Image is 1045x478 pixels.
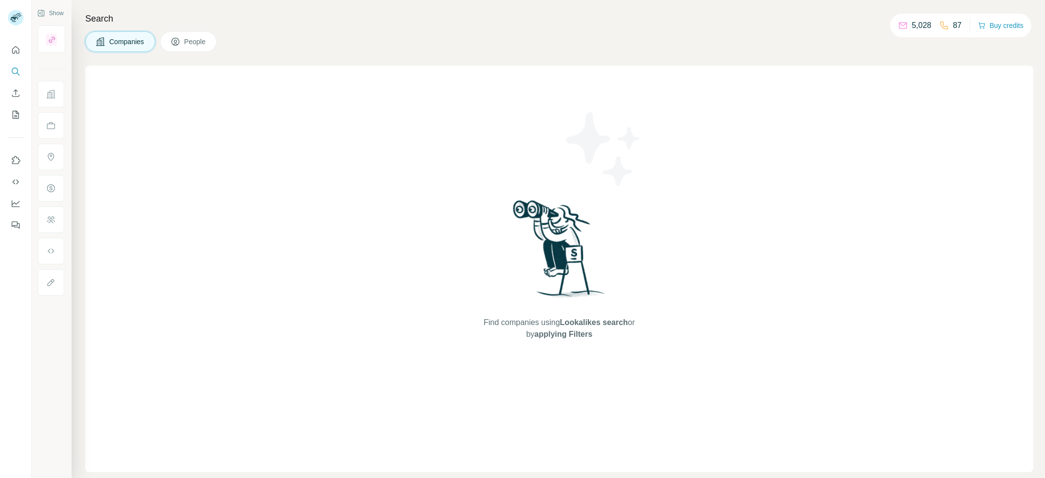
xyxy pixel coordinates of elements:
[560,318,628,327] span: Lookalikes search
[8,195,24,212] button: Dashboard
[481,317,637,340] span: Find companies using or by
[8,63,24,80] button: Search
[184,37,207,47] span: People
[559,105,648,193] img: Surfe Illustration - Stars
[30,6,71,21] button: Show
[8,151,24,169] button: Use Surfe on LinkedIn
[8,216,24,234] button: Feedback
[85,12,1033,25] h4: Search
[8,173,24,191] button: Use Surfe API
[912,20,931,31] p: 5,028
[535,330,592,338] span: applying Filters
[8,41,24,59] button: Quick start
[8,106,24,124] button: My lists
[978,19,1023,32] button: Buy credits
[509,198,610,307] img: Surfe Illustration - Woman searching with binoculars
[109,37,145,47] span: Companies
[953,20,962,31] p: 87
[8,84,24,102] button: Enrich CSV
